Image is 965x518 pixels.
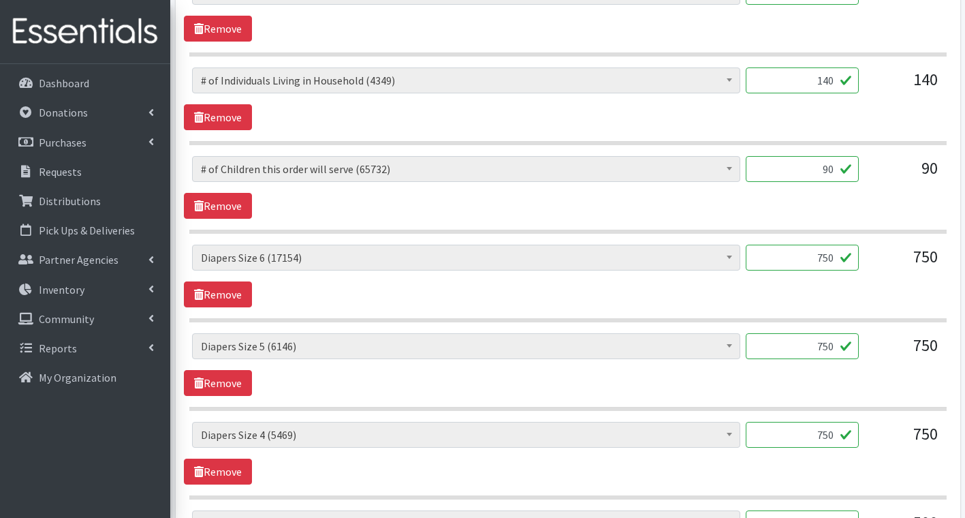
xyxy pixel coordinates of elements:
p: Inventory [39,283,84,296]
p: Donations [39,106,88,119]
span: # of Children this order will serve (65732) [201,159,731,179]
input: Quantity [746,422,859,448]
a: Remove [184,459,252,485]
img: HumanEssentials [5,9,165,55]
span: # of Individuals Living in Household (4349) [201,71,731,90]
a: Reports [5,335,165,362]
p: My Organization [39,371,116,384]
div: 750 [870,333,938,370]
a: Donations [5,99,165,126]
a: Remove [184,370,252,396]
a: Partner Agencies [5,246,165,273]
p: Purchases [39,136,86,149]
span: Diapers Size 6 (17154) [192,245,740,271]
input: Quantity [746,245,859,271]
p: Reports [39,341,77,355]
input: Quantity [746,333,859,359]
a: Purchases [5,129,165,156]
span: # of Individuals Living in Household (4349) [192,67,740,93]
a: Remove [184,16,252,42]
span: Diapers Size 4 (5469) [192,422,740,448]
input: Quantity [746,67,859,93]
p: Distributions [39,194,101,208]
span: Diapers Size 6 (17154) [201,248,731,267]
span: # of Children this order will serve (65732) [192,156,740,182]
div: 750 [870,245,938,281]
a: Inventory [5,276,165,303]
a: Community [5,305,165,333]
p: Requests [39,165,82,179]
div: 750 [870,422,938,459]
a: Distributions [5,187,165,215]
p: Dashboard [39,76,89,90]
a: Remove [184,281,252,307]
span: Diapers Size 5 (6146) [192,333,740,359]
span: Diapers Size 4 (5469) [201,425,731,444]
a: Pick Ups & Deliveries [5,217,165,244]
p: Community [39,312,94,326]
p: Partner Agencies [39,253,118,266]
input: Quantity [746,156,859,182]
a: My Organization [5,364,165,391]
a: Dashboard [5,70,165,97]
a: Remove [184,104,252,130]
div: 90 [870,156,938,193]
a: Remove [184,193,252,219]
p: Pick Ups & Deliveries [39,224,135,237]
a: Requests [5,158,165,185]
div: 140 [870,67,938,104]
span: Diapers Size 5 (6146) [201,337,731,356]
